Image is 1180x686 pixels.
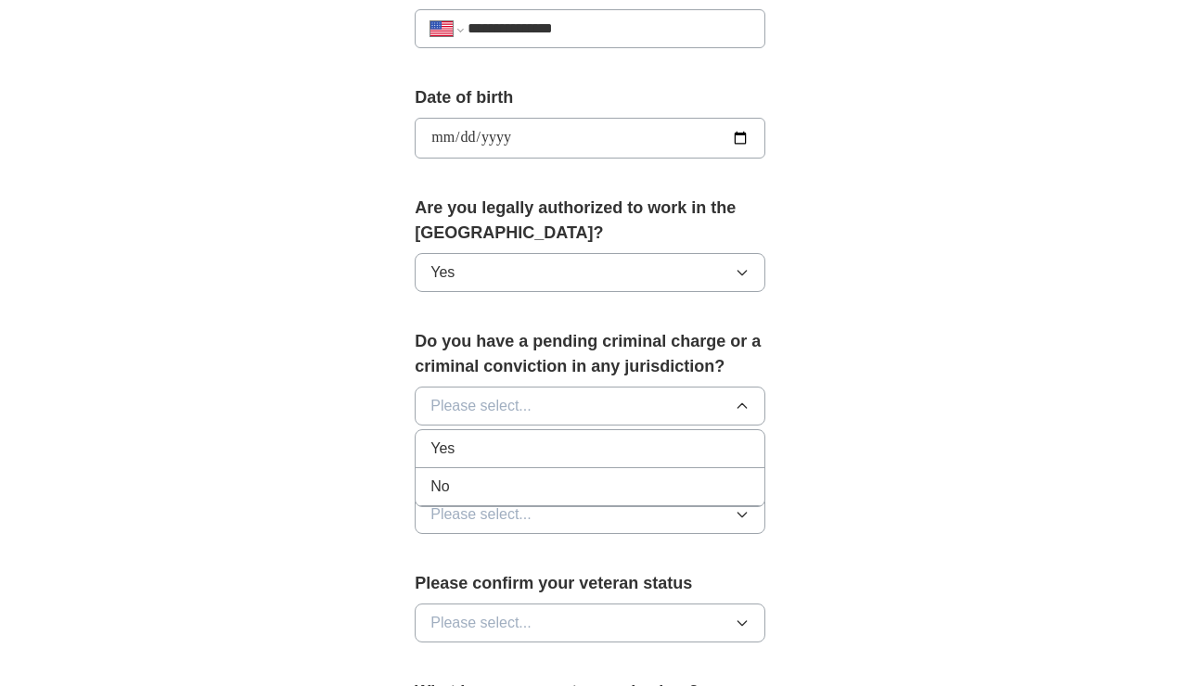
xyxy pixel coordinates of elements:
label: Are you legally authorized to work in the [GEOGRAPHIC_DATA]? [415,196,765,246]
label: Do you have a pending criminal charge or a criminal conviction in any jurisdiction? [415,329,765,379]
button: Yes [415,253,765,292]
span: Please select... [430,503,532,526]
button: Please select... [415,603,765,642]
label: Please confirm your veteran status [415,571,765,596]
label: Date of birth [415,85,765,110]
span: No [430,476,449,498]
span: Please select... [430,395,532,417]
span: Yes [430,438,455,460]
button: Please select... [415,495,765,534]
span: Yes [430,261,455,284]
span: Please select... [430,612,532,634]
button: Please select... [415,387,765,426]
